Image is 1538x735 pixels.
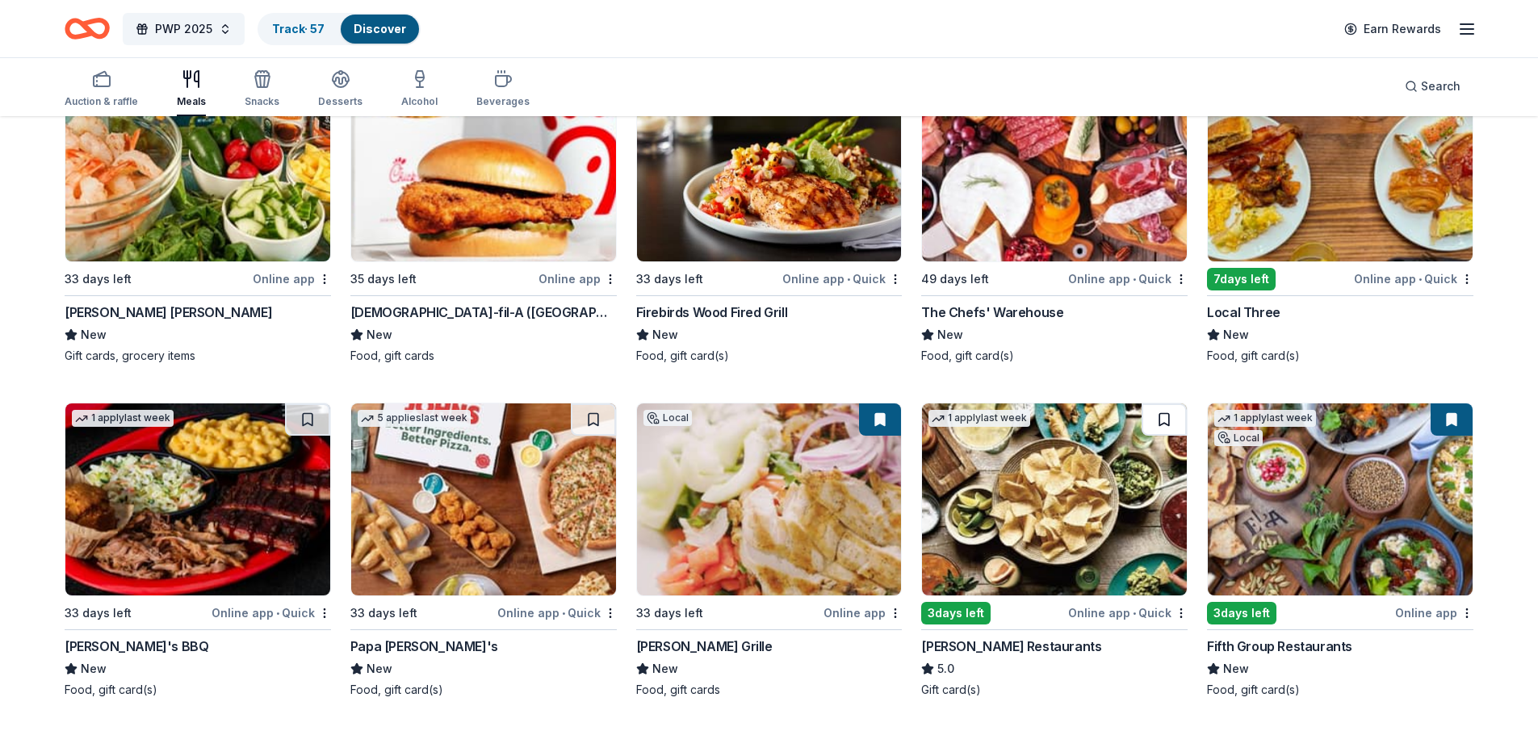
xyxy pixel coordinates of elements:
[1335,15,1451,44] a: Earn Rewards
[351,403,616,595] img: Image for Papa John's
[1207,268,1276,290] div: 7 days left
[823,603,902,623] div: Online app
[367,659,392,679] span: New
[1208,403,1473,595] img: Image for Fifth Group Restaurants
[636,637,773,656] div: [PERSON_NAME] Grille
[539,269,617,289] div: Online app
[350,348,617,364] div: Food, gift cards
[652,659,678,679] span: New
[922,403,1187,595] img: Image for Pappas Restaurants
[65,63,138,116] button: Auction & raffle
[65,10,110,48] a: Home
[350,269,417,289] div: 35 days left
[1068,269,1188,289] div: Online app Quick
[245,63,279,116] button: Snacks
[636,403,903,698] a: Image for Hudson GrilleLocal33 days leftOnline app[PERSON_NAME] GrilleNewFood, gift cards
[65,603,132,623] div: 33 days left
[65,348,331,364] div: Gift cards, grocery items
[1207,637,1352,656] div: Fifth Group Restaurants
[245,95,279,108] div: Snacks
[921,682,1188,698] div: Gift card(s)
[65,69,330,261] img: Image for Harris Teeter
[1207,303,1280,322] div: Local Three
[562,607,565,620] span: •
[258,13,421,45] button: Track· 57Discover
[65,269,132,289] div: 33 days left
[177,95,206,108] div: Meals
[350,403,617,698] a: Image for Papa John's5 applieslast week33 days leftOnline app•QuickPapa [PERSON_NAME]'sNewFood, g...
[636,303,788,322] div: Firebirds Wood Fired Grill
[1133,607,1136,620] span: •
[123,13,245,45] button: PWP 2025
[65,403,331,698] a: Image for Sonny's BBQ1 applylast week33 days leftOnline app•Quick[PERSON_NAME]'s BBQNewFood, gift...
[350,69,617,364] a: Image for Chick-fil-A (North Druid Hills)Local35 days leftOnline app[DEMOGRAPHIC_DATA]-fil-A ([GE...
[155,19,212,39] span: PWP 2025
[1207,403,1473,698] a: Image for Fifth Group Restaurants1 applylast weekLocal3days leftOnline appFifth Group Restaurants...
[921,269,989,289] div: 49 days left
[1207,69,1473,364] a: Image for Local ThreeLocal7days leftOnline app•QuickLocal ThreeNewFood, gift card(s)
[65,303,272,322] div: [PERSON_NAME] [PERSON_NAME]
[636,682,903,698] div: Food, gift cards
[921,348,1188,364] div: Food, gift card(s)
[65,403,330,595] img: Image for Sonny's BBQ
[65,69,331,364] a: Image for Harris Teeter2 applieslast week33 days leftOnline app[PERSON_NAME] [PERSON_NAME]NewGift...
[367,325,392,345] span: New
[81,325,107,345] span: New
[652,325,678,345] span: New
[253,269,331,289] div: Online app
[636,348,903,364] div: Food, gift card(s)
[65,95,138,108] div: Auction & raffle
[81,659,107,679] span: New
[401,95,438,108] div: Alcohol
[1421,77,1460,96] span: Search
[350,303,617,322] div: [DEMOGRAPHIC_DATA]-fil-A ([GEOGRAPHIC_DATA])
[921,303,1063,322] div: The Chefs' Warehouse
[1223,325,1249,345] span: New
[1223,659,1249,679] span: New
[497,603,617,623] div: Online app Quick
[636,269,703,289] div: 33 days left
[847,273,850,286] span: •
[937,325,963,345] span: New
[272,22,325,35] a: Track· 57
[636,603,703,623] div: 33 days left
[1207,682,1473,698] div: Food, gift card(s)
[72,410,174,427] div: 1 apply last week
[1395,603,1473,623] div: Online app
[1207,348,1473,364] div: Food, gift card(s)
[351,69,616,261] img: Image for Chick-fil-A (North Druid Hills)
[1392,70,1473,102] button: Search
[358,410,471,427] div: 5 applies last week
[1207,602,1276,624] div: 3 days left
[401,63,438,116] button: Alcohol
[350,682,617,698] div: Food, gift card(s)
[921,602,991,624] div: 3 days left
[1068,603,1188,623] div: Online app Quick
[65,637,208,656] div: [PERSON_NAME]'s BBQ
[636,69,903,364] a: Image for Firebirds Wood Fired Grill5 applieslast week33 days leftOnline app•QuickFirebirds Wood ...
[937,659,954,679] span: 5.0
[318,95,362,108] div: Desserts
[637,403,902,595] img: Image for Hudson Grille
[1133,273,1136,286] span: •
[354,22,406,35] a: Discover
[928,410,1030,427] div: 1 apply last week
[476,95,530,108] div: Beverages
[476,63,530,116] button: Beverages
[350,637,498,656] div: Papa [PERSON_NAME]'s
[922,69,1187,261] img: Image for The Chefs' Warehouse
[1354,269,1473,289] div: Online app Quick
[921,637,1101,656] div: [PERSON_NAME] Restaurants
[1208,69,1473,261] img: Image for Local Three
[1214,410,1316,427] div: 1 apply last week
[1214,430,1263,446] div: Local
[65,682,331,698] div: Food, gift card(s)
[637,69,902,261] img: Image for Firebirds Wood Fired Grill
[921,69,1188,364] a: Image for The Chefs' Warehouse8 applieslast week49 days leftOnline app•QuickThe Chefs' WarehouseN...
[350,603,417,623] div: 33 days left
[782,269,902,289] div: Online app Quick
[1419,273,1422,286] span: •
[276,607,279,620] span: •
[318,63,362,116] button: Desserts
[643,410,692,426] div: Local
